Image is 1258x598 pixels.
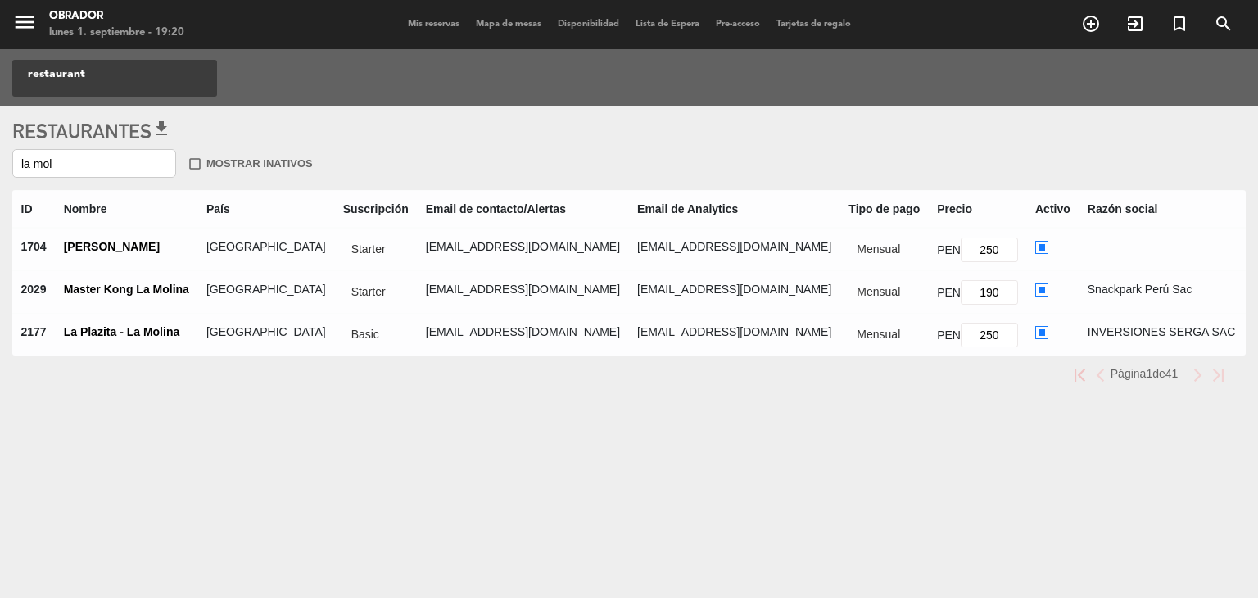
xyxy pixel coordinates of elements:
[1192,369,1203,382] img: next.png
[468,20,550,29] span: Mapa de mesas
[12,149,176,178] input: Buscar por nombre
[1081,14,1101,34] i: add_circle_outline
[49,25,184,41] div: lunes 1. septiembre - 19:20
[55,191,197,228] th: Nombre
[417,228,628,271] td: [EMAIL_ADDRESS][DOMAIN_NAME]
[1079,271,1244,314] td: Snackpark Perú Sac
[937,286,961,299] span: PEN
[1026,191,1079,228] th: Activo
[1214,14,1233,34] i: search
[12,119,1246,143] h3: Restaurantes
[629,271,840,314] td: [EMAIL_ADDRESS][DOMAIN_NAME]
[629,191,840,228] th: Email de Analytics
[12,228,55,271] th: 1704
[12,314,55,356] th: 2177
[1165,367,1179,380] span: 41
[12,10,37,40] button: menu
[197,271,334,314] td: [GEOGRAPHIC_DATA]
[64,325,180,338] a: La Plazita - La Molina
[629,228,840,271] td: [EMAIL_ADDRESS][DOMAIN_NAME]
[1213,369,1224,382] img: last.png
[1079,191,1244,228] th: Razón social
[417,191,628,228] th: Email de contacto/Alertas
[400,20,468,29] span: Mis reservas
[1125,14,1145,34] i: exit_to_app
[417,271,628,314] td: [EMAIL_ADDRESS][DOMAIN_NAME]
[937,328,961,342] span: PEN
[28,65,85,84] span: restaurant
[1095,369,1106,382] img: prev.png
[840,191,929,228] th: Tipo de pago
[12,271,55,314] th: 2029
[334,191,417,228] th: Suscripción
[627,20,708,29] span: Lista de Espera
[937,243,961,256] span: PEN
[197,314,334,356] td: [GEOGRAPHIC_DATA]
[188,156,202,171] span: check_box_outline_blank
[417,314,628,356] td: [EMAIL_ADDRESS][DOMAIN_NAME]
[12,10,37,34] i: menu
[64,283,189,296] a: Master Kong La Molina
[768,20,859,29] span: Tarjetas de regalo
[1170,14,1189,34] i: turned_in_not
[629,314,840,356] td: [EMAIL_ADDRESS][DOMAIN_NAME]
[1070,367,1229,380] pagination-template: Página de
[12,191,55,228] th: ID
[929,191,1027,228] th: Precio
[49,8,184,25] div: Obrador
[1075,369,1085,382] img: first.png
[152,119,171,138] span: get_app
[64,240,160,253] a: [PERSON_NAME]
[197,228,334,271] td: [GEOGRAPHIC_DATA]
[197,191,334,228] th: País
[1079,314,1244,356] td: INVERSIONES SERGA SAC
[708,20,768,29] span: Pre-acceso
[1146,367,1152,380] span: 1
[206,155,313,172] span: Mostrar inativos
[550,20,627,29] span: Disponibilidad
